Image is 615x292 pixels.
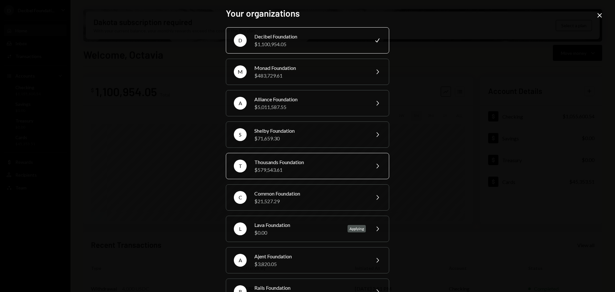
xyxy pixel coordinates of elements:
button: DDecibel Foundation$1,100,954.05 [226,27,389,54]
div: $3,820.05 [254,260,366,268]
button: AAjent Foundation$3,820.05 [226,247,389,273]
div: Monad Foundation [254,64,366,72]
div: Ajent Foundation [254,253,366,260]
button: AAlliance Foundation$5,011,587.55 [226,90,389,116]
div: $1,100,954.05 [254,40,366,48]
button: MMonad Foundation$483,729.61 [226,59,389,85]
div: C [234,191,247,204]
div: Rails Foundation [254,284,366,292]
div: Shelby Foundation [254,127,366,135]
div: T [234,160,247,172]
div: Alliance Foundation [254,96,366,103]
div: M [234,65,247,78]
div: $0.00 [254,229,340,237]
div: $483,729.61 [254,72,366,79]
div: Decibel Foundation [254,33,366,40]
div: Common Foundation [254,190,366,197]
button: LLava Foundation$0.00Applying [226,216,389,242]
div: $579,543.61 [254,166,366,174]
div: L [234,222,247,235]
div: $21,527.29 [254,197,366,205]
div: Lava Foundation [254,221,340,229]
button: TThousands Foundation$579,543.61 [226,153,389,179]
div: A [234,97,247,110]
div: $71,659.30 [254,135,366,142]
div: A [234,254,247,267]
div: Thousands Foundation [254,158,366,166]
div: Applying [348,225,366,232]
button: CCommon Foundation$21,527.29 [226,184,389,211]
button: SShelby Foundation$71,659.30 [226,121,389,148]
div: D [234,34,247,47]
h2: Your organizations [226,7,389,20]
div: $5,011,587.55 [254,103,366,111]
div: S [234,128,247,141]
